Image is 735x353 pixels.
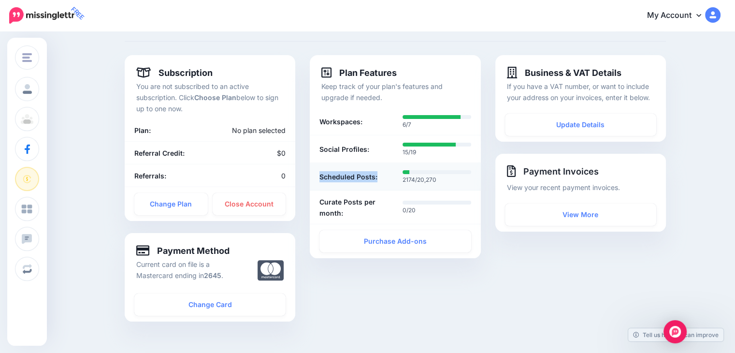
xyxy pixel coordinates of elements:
img: menu.png [22,53,32,62]
b: Choose Plan [194,93,236,102]
p: 2174/20,270 [403,175,471,185]
p: Keep track of your plan's features and upgrade if needed. [321,81,469,103]
p: 0/20 [403,206,471,215]
a: Update Details [505,114,656,136]
p: 15/19 [403,147,471,157]
a: Change Plan [134,193,208,215]
p: View your recent payment invoices. [507,182,654,193]
b: Referral Credit: [134,149,185,157]
div: $0 [210,147,293,159]
h4: Plan Features [321,67,397,78]
b: Social Profiles: [319,144,369,155]
b: Plan: [134,126,151,134]
a: My Account [637,4,721,28]
span: 0 [281,172,286,180]
a: Change Card [134,294,286,316]
h4: Subscription [136,67,213,78]
h4: Business & VAT Details [507,67,621,78]
img: Missinglettr [9,7,74,24]
b: Referrals: [134,172,166,180]
p: If you have a VAT number, or want to include your address on your invoices, enter it below. [507,81,654,103]
a: View More [505,204,656,226]
div: Open Intercom Messenger [663,320,687,343]
p: Current card on file is a Mastercard ending in . [136,259,243,281]
h4: Payment Method [136,245,230,256]
b: Workspaces: [319,116,362,127]
p: 6/7 [403,120,471,130]
p: You are not subscribed to an active subscription. Click below to sign up to one now. [136,81,284,114]
div: No plan selected [182,125,293,136]
a: Close Account [213,193,286,215]
b: Scheduled Posts: [319,171,377,182]
a: Tell us how we can improve [628,328,723,341]
a: Purchase Add-ons [319,230,471,252]
b: 2645 [204,271,221,279]
b: Curate Posts per month: [319,196,388,219]
span: FREE [68,3,87,23]
h4: Payment Invoices [507,165,654,177]
a: FREE [9,5,74,26]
